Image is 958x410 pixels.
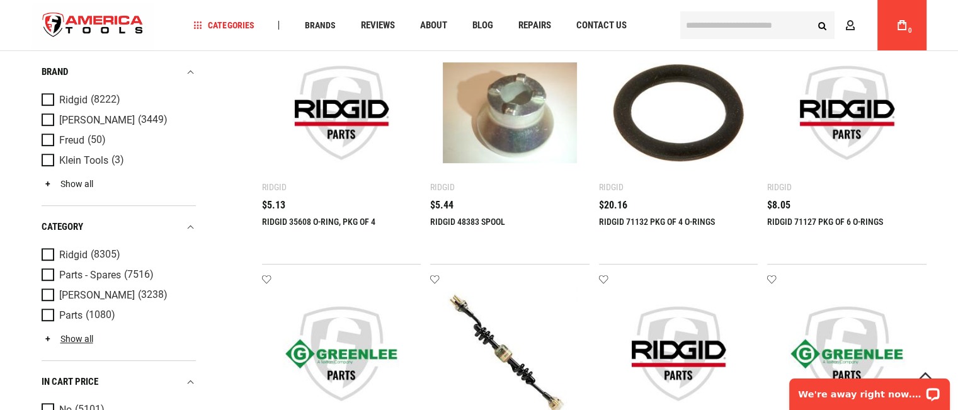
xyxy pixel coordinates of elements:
span: Ridgid [59,94,88,106]
span: Ridgid [59,249,88,261]
a: RIDGID 71132 PKG OF 4 O-RINGS [599,217,715,227]
span: (8305) [91,250,120,261]
span: (7516) [124,270,154,281]
span: $5.13 [262,200,285,210]
a: store logo [32,2,154,49]
button: Search [811,13,835,37]
img: RIDGID 35608 O-RING, PKG OF 4 [275,46,409,180]
a: Parts - Spares (7516) [42,268,193,282]
a: Brands [299,17,341,34]
a: Ridgid (8222) [42,93,193,107]
span: $20.16 [599,200,627,210]
iframe: LiveChat chat widget [781,370,958,410]
span: (3449) [138,115,168,126]
a: Ridgid (8305) [42,248,193,262]
div: Ridgid [262,182,287,192]
span: $8.05 [767,200,790,210]
span: Parts [59,310,83,321]
a: Reviews [355,17,400,34]
img: America Tools [32,2,154,49]
img: RIDGID 48383 SPOOL [443,46,577,180]
span: Freud [59,135,84,146]
span: (1080) [86,310,115,321]
div: In cart price [42,373,196,390]
span: About [419,21,447,30]
img: RIDGID 71132 PKG OF 4 O-RINGS [612,46,746,180]
span: $5.44 [430,200,453,210]
span: Reviews [360,21,394,30]
img: RIDGID 71127 PKG OF 6 O-RINGS [780,46,914,180]
a: [PERSON_NAME] (3238) [42,288,193,302]
span: Parts - Spares [59,270,121,281]
a: Show all [42,334,93,344]
span: [PERSON_NAME] [59,115,135,126]
span: (3) [111,156,124,166]
a: RIDGID 71127 PKG OF 6 O-RINGS [767,217,883,227]
span: Repairs [518,21,550,30]
a: Repairs [512,17,556,34]
a: Klein Tools (3) [42,154,193,168]
div: Ridgid [767,182,792,192]
span: [PERSON_NAME] [59,290,135,301]
span: Klein Tools [59,155,108,166]
a: Parts (1080) [42,309,193,322]
span: Blog [472,21,493,30]
a: Freud (50) [42,134,193,147]
a: RIDGID 48383 SPOOL [430,217,505,227]
div: Ridgid [599,182,624,192]
a: Show all [42,179,93,189]
a: About [414,17,452,34]
a: Contact Us [570,17,632,34]
span: (8222) [91,95,120,106]
span: (50) [88,135,106,146]
a: Categories [188,17,259,34]
span: Brands [304,21,335,30]
div: Brand [42,64,196,81]
a: Blog [466,17,498,34]
a: RIDGID 35608 O-RING, PKG OF 4 [262,217,375,227]
div: Ridgid [430,182,455,192]
span: Categories [193,21,254,30]
a: [PERSON_NAME] (3449) [42,113,193,127]
span: Contact Us [576,21,626,30]
span: 0 [908,27,912,34]
div: category [42,219,196,236]
span: (3238) [138,290,168,301]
